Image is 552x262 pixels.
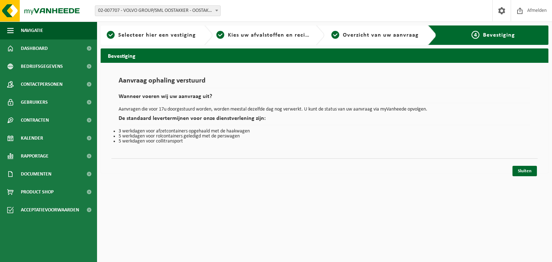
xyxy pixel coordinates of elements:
span: 1 [107,31,115,39]
span: Selecteer hier een vestiging [118,32,196,38]
span: Acceptatievoorwaarden [21,201,79,219]
p: Aanvragen die voor 17u doorgestuurd worden, worden meestal dezelfde dag nog verwerkt. U kunt de s... [119,107,530,112]
a: 2Kies uw afvalstoffen en recipiënten [216,31,310,39]
a: Sluiten [512,166,537,176]
span: Documenten [21,165,51,183]
span: Gebruikers [21,93,48,111]
span: 02-007707 - VOLVO GROUP/SML OOSTAKKER - OOSTAKKER [95,5,221,16]
span: Product Shop [21,183,54,201]
h2: Bevestiging [101,48,548,62]
h1: Aanvraag ophaling verstuurd [119,77,530,88]
span: 4 [471,31,479,39]
li: 3 werkdagen voor afzetcontainers opgehaald met de haakwagen [119,129,530,134]
span: 2 [216,31,224,39]
span: Dashboard [21,39,48,57]
h2: Wanneer voeren wij uw aanvraag uit? [119,94,530,103]
span: Kies uw afvalstoffen en recipiënten [228,32,327,38]
h2: De standaard levertermijnen voor onze dienstverlening zijn: [119,116,530,125]
span: Kalender [21,129,43,147]
li: 5 werkdagen voor rolcontainers geledigd met de perswagen [119,134,530,139]
span: Rapportage [21,147,49,165]
span: Contracten [21,111,49,129]
li: 5 werkdagen voor collitransport [119,139,530,144]
span: 3 [331,31,339,39]
span: Contactpersonen [21,75,63,93]
span: Navigatie [21,22,43,39]
span: Bedrijfsgegevens [21,57,63,75]
span: 02-007707 - VOLVO GROUP/SML OOSTAKKER - OOSTAKKER [95,6,220,16]
span: Bevestiging [483,32,515,38]
a: 3Overzicht van uw aanvraag [328,31,422,39]
a: 1Selecteer hier een vestiging [104,31,198,39]
span: Overzicht van uw aanvraag [343,32,419,38]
